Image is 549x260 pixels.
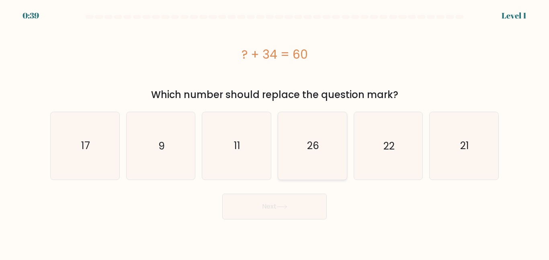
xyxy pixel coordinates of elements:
[158,139,165,153] text: 9
[460,139,469,153] text: 21
[502,10,526,22] div: Level 1
[55,88,494,102] div: Which number should replace the question mark?
[222,194,327,219] button: Next
[23,10,39,22] div: 0:39
[81,139,90,153] text: 17
[234,139,240,153] text: 11
[307,139,319,153] text: 26
[383,139,395,153] text: 22
[50,45,499,63] div: ? + 34 = 60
